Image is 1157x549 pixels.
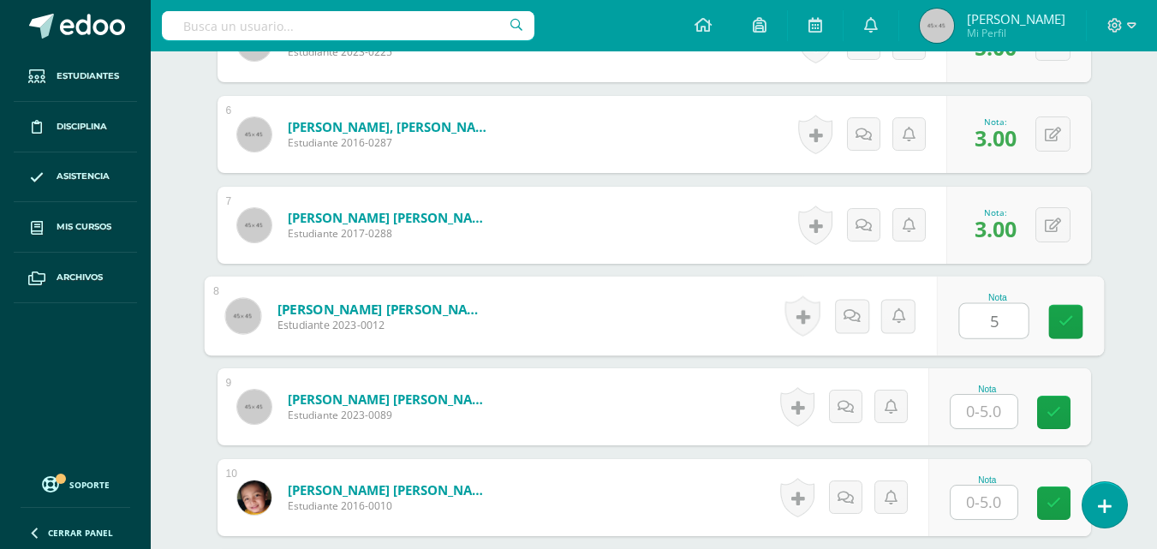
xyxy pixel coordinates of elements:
a: Archivos [14,253,137,303]
div: Nota [958,293,1036,302]
img: 45x45 [237,117,271,152]
a: [PERSON_NAME] [PERSON_NAME] [288,209,493,226]
span: Estudiante 2017-0288 [288,226,493,241]
span: Archivos [57,271,103,284]
a: Soporte [21,472,130,495]
a: [PERSON_NAME], [PERSON_NAME] [288,118,493,135]
span: Mis cursos [57,220,111,234]
img: 45x45 [920,9,954,43]
span: Estudiantes [57,69,119,83]
div: Nota: [975,206,1017,218]
div: Nota: [975,116,1017,128]
span: Estudiante 2016-0287 [288,135,493,150]
a: Asistencia [14,152,137,203]
span: Estudiante 2023-0089 [288,408,493,422]
span: [PERSON_NAME] [967,10,1065,27]
input: 0-5.0 [951,395,1017,428]
img: 45x45 [237,208,271,242]
span: Mi Perfil [967,26,1065,40]
a: Mis cursos [14,202,137,253]
span: Asistencia [57,170,110,183]
span: Estudiante 2023-0225 [288,45,493,59]
span: Soporte [69,479,110,491]
span: Cerrar panel [48,527,113,539]
a: Disciplina [14,102,137,152]
input: 0-5.0 [959,304,1028,338]
img: 076a5faacaafed070e3e0714a2a5b8f5.png [237,480,271,515]
span: Estudiante 2016-0010 [288,498,493,513]
a: [PERSON_NAME] [PERSON_NAME] [277,300,488,318]
a: Estudiantes [14,51,137,102]
img: 45x45 [225,298,260,333]
span: Disciplina [57,120,107,134]
input: Busca un usuario... [162,11,534,40]
a: [PERSON_NAME] [PERSON_NAME] [288,481,493,498]
input: 0-5.0 [951,486,1017,519]
div: Nota [950,475,1025,485]
span: 3.00 [975,214,1017,243]
img: 45x45 [237,390,271,424]
div: Nota [950,385,1025,394]
a: [PERSON_NAME] [PERSON_NAME] [288,391,493,408]
span: Estudiante 2023-0012 [277,318,488,333]
span: 3.00 [975,123,1017,152]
